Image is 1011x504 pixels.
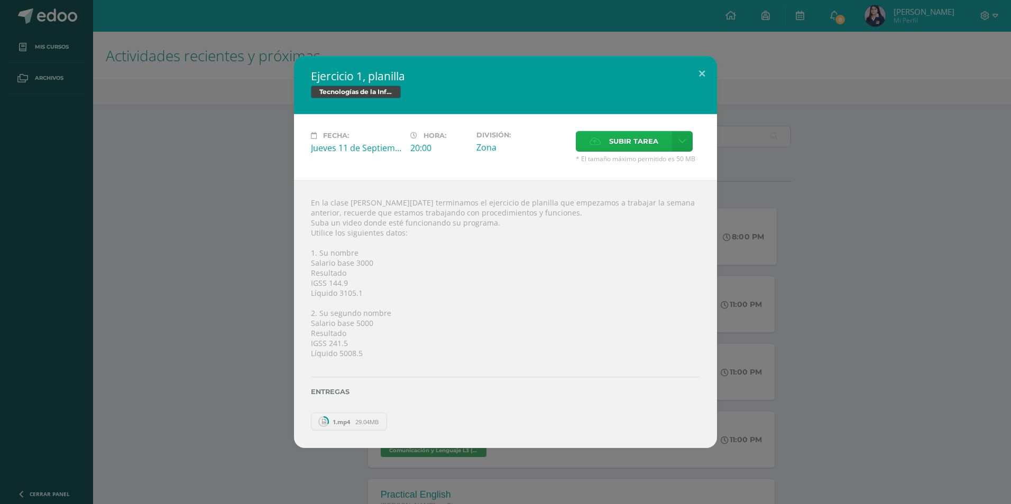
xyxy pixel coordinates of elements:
label: Entregas [311,388,700,396]
div: Zona [476,142,567,153]
span: 1.mp4 [327,418,355,426]
span: * El tamaño máximo permitido es 50 MB [576,154,700,163]
span: Fecha: [323,132,349,139]
span: Hora: [424,132,446,139]
button: Close (Esc) [687,56,717,92]
a: 1.mp4 [311,413,387,431]
span: Subir tarea [609,132,658,151]
span: 29.04MB [355,418,379,426]
div: 20:00 [410,142,468,154]
div: En la clase [PERSON_NAME][DATE] terminamos el ejercicio de planilla que empezamos a trabajar la s... [294,180,717,448]
span: Tecnologías de la Información y la Comunicación 5 [311,86,401,98]
div: Jueves 11 de Septiembre [311,142,402,154]
label: División: [476,131,567,139]
h2: Ejercicio 1, planilla [311,69,700,83]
